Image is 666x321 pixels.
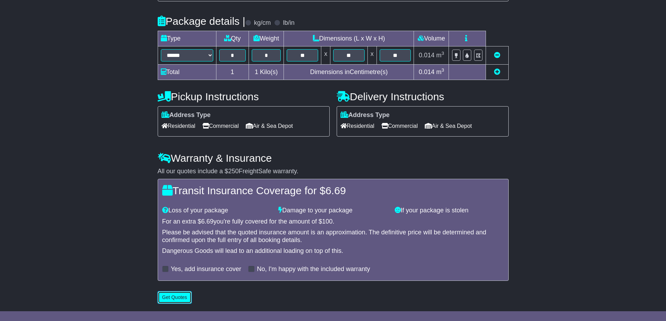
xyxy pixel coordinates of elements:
[201,218,214,225] span: 6.69
[249,64,284,80] td: Kilo(s)
[442,67,444,73] sup: 3
[419,52,435,59] span: 0.014
[228,168,239,175] span: 250
[158,168,509,175] div: All our quotes include a $ FreightSafe warranty.
[322,218,332,225] span: 100
[425,121,472,131] span: Air & Sea Depot
[246,121,293,131] span: Air & Sea Depot
[249,31,284,46] td: Weight
[171,265,241,273] label: Yes, add insurance cover
[158,64,216,80] td: Total
[162,229,504,244] div: Please be advised that the quoted insurance amount is an approximation. The definitive price will...
[275,207,391,214] div: Damage to your package
[162,111,211,119] label: Address Type
[442,51,444,56] sup: 3
[162,247,504,255] div: Dangerous Goods will lead to an additional loading on top of this.
[162,185,504,196] h4: Transit Insurance Coverage for $
[158,291,192,304] button: Get Quotes
[257,265,370,273] label: No, I'm happy with the included warranty
[216,64,249,80] td: 1
[202,121,239,131] span: Commercial
[284,31,414,46] td: Dimensions (L x W x H)
[216,31,249,46] td: Qty
[254,19,271,27] label: kg/cm
[158,15,245,27] h4: Package details |
[159,207,275,214] div: Loss of your package
[158,152,509,164] h4: Warranty & Insurance
[337,91,509,102] h4: Delivery Instructions
[162,218,504,226] div: For an extra $ you're fully covered for the amount of $ .
[284,64,414,80] td: Dimensions in Centimetre(s)
[419,68,435,75] span: 0.014
[283,19,294,27] label: lb/in
[158,91,330,102] h4: Pickup Instructions
[436,52,444,59] span: m
[494,68,500,75] a: Add new item
[367,46,377,64] td: x
[494,52,500,59] a: Remove this item
[321,46,330,64] td: x
[158,31,216,46] td: Type
[436,68,444,75] span: m
[325,185,346,196] span: 6.69
[255,68,258,75] span: 1
[341,121,374,131] span: Residential
[391,207,508,214] div: If your package is stolen
[341,111,390,119] label: Address Type
[162,121,195,131] span: Residential
[381,121,418,131] span: Commercial
[414,31,449,46] td: Volume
